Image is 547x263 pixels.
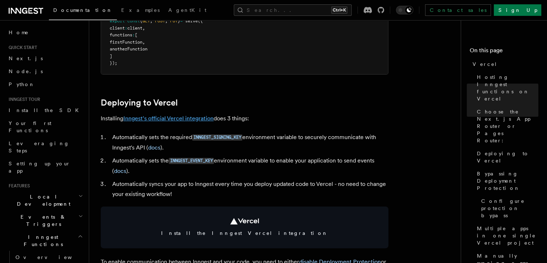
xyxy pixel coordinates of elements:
li: Automatically syncs your app to Inngest every time you deploy updated code to Vercel - no need to... [110,179,388,199]
span: Configure protection bypass [481,197,538,219]
span: Hosting Inngest functions on Vercel [477,73,538,102]
button: Search...Ctrl+K [234,4,352,16]
span: Leveraging Steps [9,141,69,153]
a: Configure protection bypass [478,195,538,222]
button: Local Development [6,190,85,210]
a: Contact sales [425,4,491,16]
span: , [165,18,168,23]
span: export [110,18,125,23]
li: Automatically sets the environment variable to enable your application to send events ( ). [110,156,388,176]
a: Inngest's official Vercel integration [123,115,214,122]
span: POST [155,18,165,23]
span: Vercel [473,61,497,68]
a: INNGEST_EVENT_KEY [169,157,214,164]
span: Local Development [6,193,78,208]
span: serve [185,18,198,23]
span: , [142,26,145,31]
span: Next.js [9,55,43,61]
span: Overview [15,254,90,260]
a: Node.js [6,65,85,78]
span: : [125,26,127,31]
span: { [140,18,142,23]
span: Quick start [6,45,37,50]
a: Your first Functions [6,117,85,137]
a: INNGEST_SIGNING_KEY [192,134,242,141]
a: Deploying to Vercel [474,147,538,167]
span: Install the Inngest Vercel integration [109,229,380,237]
a: Choose the Next.js App Router or Pages Router: [474,105,538,147]
span: [ [135,32,137,37]
a: Sign Up [494,4,541,16]
span: }); [110,61,117,66]
span: , [142,40,145,45]
a: Multiple apps in one single Vercel project [474,222,538,249]
span: , [150,18,152,23]
span: Documentation [53,7,113,13]
a: AgentKit [164,2,211,19]
span: Setting up your app [9,161,70,174]
span: const [127,18,140,23]
span: firstFunction [110,40,142,45]
span: Deploying to Vercel [477,150,538,164]
a: Next.js [6,52,85,65]
a: Install the SDK [6,104,85,117]
a: Leveraging Steps [6,137,85,157]
a: Setting up your app [6,157,85,177]
a: Documentation [49,2,117,20]
li: Automatically sets the required environment variable to securely communicate with Inngest's API ( ). [110,132,388,153]
a: Install the Inngest Vercel integration [101,206,388,248]
span: Your first Functions [9,120,51,133]
span: PUT [170,18,178,23]
button: Toggle dark mode [396,6,413,14]
a: docs [114,168,126,174]
a: Deploying to Vercel [101,98,178,108]
code: INNGEST_SIGNING_KEY [192,134,242,141]
p: Installing does 3 things: [101,113,388,124]
button: Events & Triggers [6,210,85,231]
span: Home [9,29,29,36]
a: Home [6,26,85,39]
span: anotherFunction [110,46,147,52]
a: Hosting Inngest functions on Vercel [474,71,538,105]
a: Vercel [470,58,538,71]
span: client [127,26,142,31]
button: Inngest Functions [6,231,85,251]
span: AgentKit [168,7,206,13]
span: } [178,18,180,23]
span: functions [110,32,132,37]
span: Install the SDK [9,107,83,113]
span: ] [110,54,112,59]
span: Features [6,183,30,189]
span: Inngest tour [6,97,40,102]
code: INNGEST_EVENT_KEY [169,158,214,164]
span: Node.js [9,68,43,74]
a: Bypassing Deployment Protection [474,167,538,195]
span: Choose the Next.js App Router or Pages Router: [477,108,538,144]
span: Bypassing Deployment Protection [477,170,538,192]
span: GET [142,18,150,23]
kbd: Ctrl+K [331,6,347,14]
span: Examples [121,7,160,13]
a: Python [6,78,85,91]
span: = [180,18,183,23]
span: Python [9,81,35,87]
h4: On this page [470,46,538,58]
span: Multiple apps in one single Vercel project [477,225,538,246]
a: docs [148,144,160,151]
span: Inngest Functions [6,233,78,248]
span: Events & Triggers [6,213,78,228]
span: client [110,26,125,31]
span: ({ [198,18,203,23]
span: : [132,32,135,37]
a: Examples [117,2,164,19]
